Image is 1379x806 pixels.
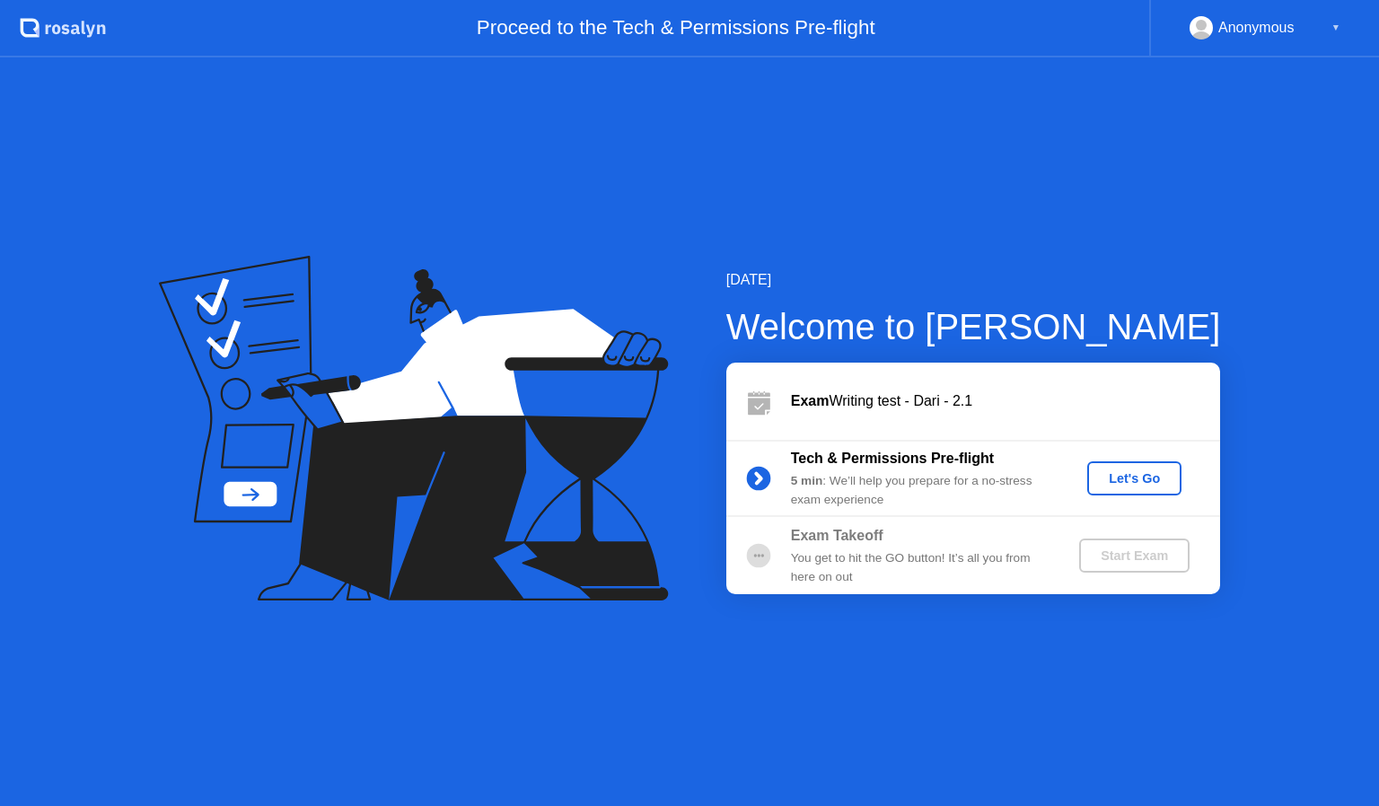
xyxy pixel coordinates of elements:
div: : We’ll help you prepare for a no-stress exam experience [791,472,1050,509]
button: Start Exam [1079,539,1190,573]
div: Welcome to [PERSON_NAME] [726,300,1221,354]
div: Writing test - Dari - 2.1 [791,390,1220,412]
div: Let's Go [1094,471,1174,486]
div: [DATE] [726,269,1221,291]
b: Exam Takeoff [791,528,883,543]
button: Let's Go [1087,461,1181,495]
b: Exam [791,393,830,408]
div: You get to hit the GO button! It’s all you from here on out [791,549,1050,586]
b: Tech & Permissions Pre-flight [791,451,994,466]
div: ▼ [1331,16,1340,39]
b: 5 min [791,474,823,487]
div: Start Exam [1086,548,1182,563]
div: Anonymous [1218,16,1295,39]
